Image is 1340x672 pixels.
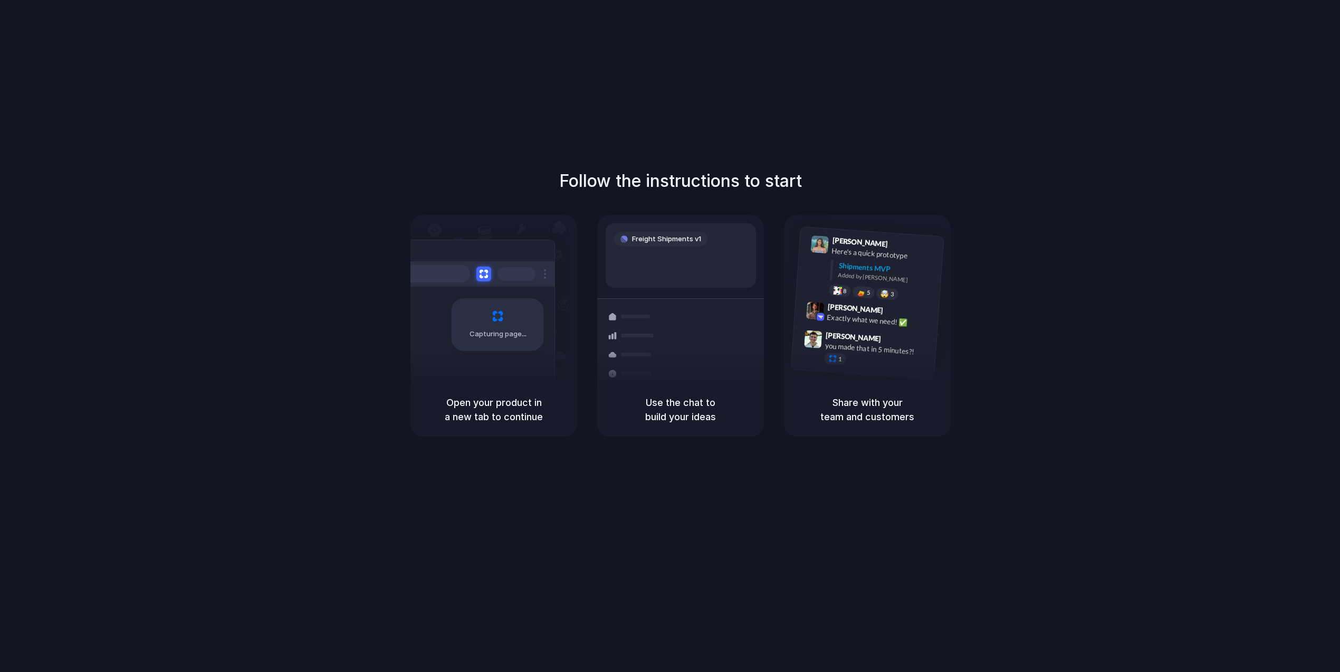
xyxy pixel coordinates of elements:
[470,329,528,339] span: Capturing page
[838,260,936,278] div: Shipments MVP
[827,311,932,329] div: Exactly what we need! ✅
[825,340,930,358] div: you made that in 5 minutes?!
[880,290,889,298] div: 🤯
[843,288,847,294] span: 8
[423,395,564,424] h5: Open your product in a new tab to continue
[838,356,842,362] span: 1
[826,329,882,344] span: [PERSON_NAME]
[559,168,802,194] h1: Follow the instructions to start
[891,291,894,297] span: 3
[884,334,906,347] span: 9:47 AM
[797,395,938,424] h5: Share with your team and customers
[867,290,870,296] span: 5
[838,271,935,286] div: Added by [PERSON_NAME]
[886,306,908,318] span: 9:42 AM
[832,234,888,250] span: [PERSON_NAME]
[891,239,913,252] span: 9:41 AM
[827,301,883,316] span: [PERSON_NAME]
[831,245,937,263] div: Here's a quick prototype
[610,395,751,424] h5: Use the chat to build your ideas
[632,234,701,244] span: Freight Shipments v1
